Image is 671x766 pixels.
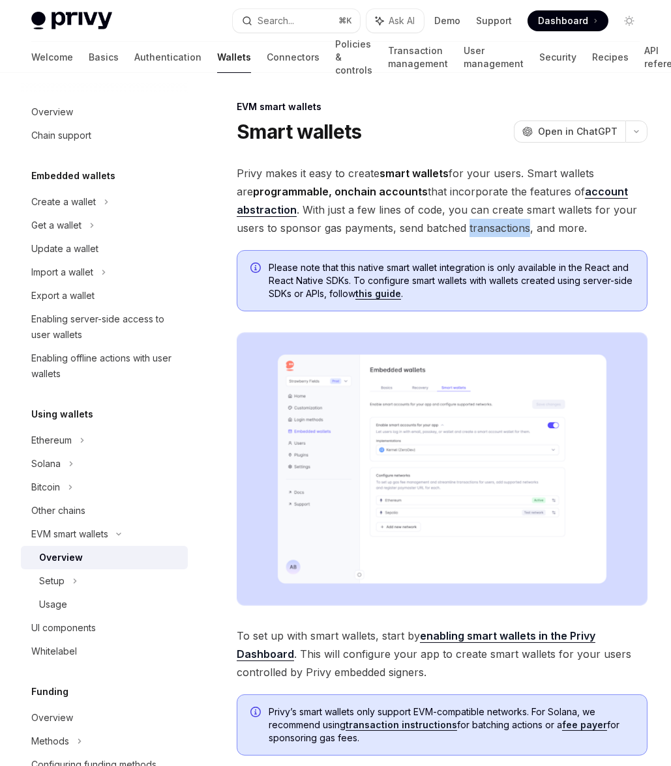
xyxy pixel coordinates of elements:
span: To set up with smart wallets, start by . This will configure your app to create smart wallets for... [237,627,648,681]
a: Chain support [21,124,188,147]
a: Demo [434,14,460,27]
div: Create a wallet [31,194,96,210]
h5: Embedded wallets [31,168,115,184]
a: User management [464,42,524,73]
div: EVM smart wallets [237,100,648,113]
span: Please note that this native smart wallet integration is only available in the React and React Na... [269,261,634,300]
div: Get a wallet [31,218,82,233]
div: Chain support [31,128,91,143]
button: Open in ChatGPT [514,121,625,143]
div: Whitelabel [31,644,77,659]
div: Overview [39,550,83,565]
a: Enabling offline actions with user wallets [21,347,188,386]
span: Ask AI [389,14,415,27]
div: Overview [31,104,73,120]
a: Welcome [31,42,73,73]
div: Search... [258,13,294,29]
a: Authentication [134,42,201,73]
div: Export a wallet [31,288,95,304]
div: UI components [31,620,96,636]
div: Methods [31,733,69,749]
span: Privy makes it easy to create for your users. Smart wallets are that incorporate the features of ... [237,164,648,237]
a: transaction instructions [346,719,457,731]
a: Recipes [592,42,629,73]
a: Connectors [267,42,320,73]
img: light logo [31,12,112,30]
div: Usage [39,597,67,612]
div: EVM smart wallets [31,526,108,542]
a: Wallets [217,42,251,73]
a: Overview [21,706,188,730]
strong: programmable, onchain accounts [253,185,428,198]
a: Enabling server-side access to user wallets [21,307,188,347]
a: Transaction management [388,42,448,73]
div: Overview [31,710,73,726]
a: Policies & controls [335,42,372,73]
a: Update a wallet [21,237,188,261]
div: Update a wallet [31,241,98,257]
div: Other chains [31,503,85,518]
div: Ethereum [31,433,72,448]
span: ⌘ K [338,16,352,26]
div: Solana [31,456,61,472]
span: Privy’s smart wallets only support EVM-compatible networks. For Solana, we recommend using for ba... [269,705,634,745]
a: Dashboard [528,10,608,31]
h1: Smart wallets [237,120,361,143]
svg: Info [250,707,263,720]
button: Ask AI [366,9,424,33]
div: Enabling server-side access to user wallets [31,311,180,343]
div: Enabling offline actions with user wallets [31,350,180,382]
a: Support [476,14,512,27]
div: Bitcoin [31,479,60,495]
a: Usage [21,593,188,616]
h5: Funding [31,684,68,700]
svg: Info [250,262,263,276]
h5: Using wallets [31,406,93,422]
span: Dashboard [538,14,588,27]
img: Sample enable smart wallets [237,332,648,606]
a: Security [539,42,576,73]
div: Setup [39,573,65,589]
a: this guide [355,288,401,300]
a: Other chains [21,499,188,522]
a: fee payer [562,719,607,731]
a: UI components [21,616,188,640]
span: Open in ChatGPT [538,125,618,138]
button: Search...⌘K [233,9,360,33]
a: Export a wallet [21,284,188,307]
strong: smart wallets [380,167,449,180]
div: Import a wallet [31,264,93,280]
a: Overview [21,100,188,124]
a: Whitelabel [21,640,188,663]
button: Toggle dark mode [619,10,640,31]
a: Basics [89,42,119,73]
a: Overview [21,546,188,569]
